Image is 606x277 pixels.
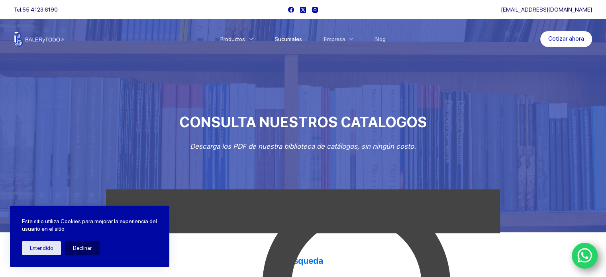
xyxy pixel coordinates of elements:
[540,31,592,47] a: Cotizar ahora
[300,7,306,13] a: X (Twitter)
[14,6,58,13] span: Tel.
[501,6,592,13] a: [EMAIL_ADDRESS][DOMAIN_NAME]
[288,7,294,13] a: Facebook
[65,241,100,255] button: Declinar
[14,31,64,47] img: Balerytodo
[312,7,318,13] a: Instagram
[22,218,157,233] p: Este sitio utiliza Cookies para mejorar la experiencia del usuario en el sitio.
[209,19,397,59] nav: Menu Principal
[572,243,598,269] a: WhatsApp
[22,241,61,255] button: Entendido
[22,6,58,13] a: 55 4123 6190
